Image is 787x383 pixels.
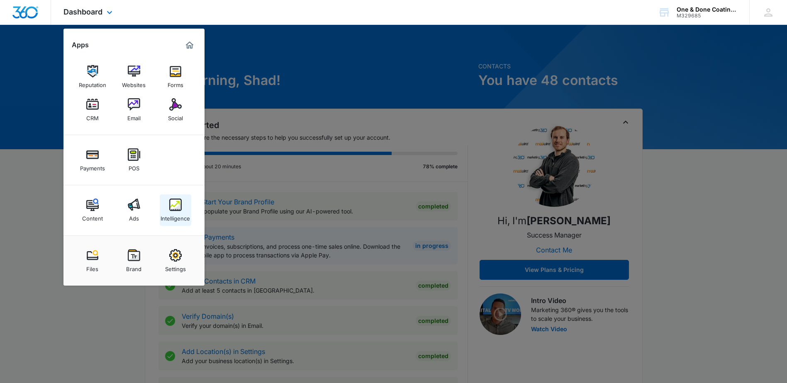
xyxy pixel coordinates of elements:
[168,78,183,88] div: Forms
[118,194,150,226] a: Ads
[160,194,191,226] a: Intelligence
[168,111,183,121] div: Social
[82,211,103,222] div: Content
[129,211,139,222] div: Ads
[129,161,139,172] div: POS
[161,211,190,222] div: Intelligence
[77,144,108,176] a: Payments
[118,144,150,176] a: POS
[118,94,150,126] a: Email
[72,41,89,49] h2: Apps
[77,245,108,276] a: Files
[122,78,146,88] div: Websites
[126,262,141,272] div: Brand
[160,94,191,126] a: Social
[183,39,196,52] a: Marketing 360® Dashboard
[165,262,186,272] div: Settings
[63,7,102,16] span: Dashboard
[80,161,105,172] div: Payments
[160,61,191,92] a: Forms
[677,6,737,13] div: account name
[77,94,108,126] a: CRM
[86,111,99,121] div: CRM
[77,61,108,92] a: Reputation
[77,194,108,226] a: Content
[160,245,191,276] a: Settings
[79,78,106,88] div: Reputation
[86,262,98,272] div: Files
[118,245,150,276] a: Brand
[118,61,150,92] a: Websites
[677,13,737,19] div: account id
[127,111,141,121] div: Email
